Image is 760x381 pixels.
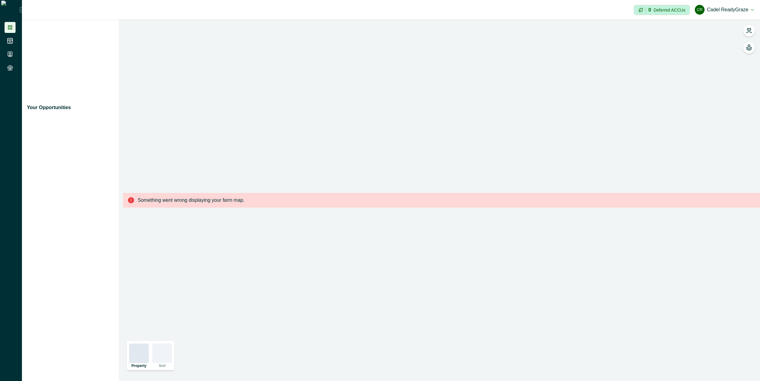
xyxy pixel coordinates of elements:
[648,8,651,12] p: 0
[654,8,685,12] p: Deferred ACCUs
[27,104,71,111] p: Your Opportunities
[1,1,20,19] img: Logo
[131,364,146,368] p: Property
[695,2,754,17] button: Cadel ReadyGrazeCadel ReadyGraze
[159,364,165,368] p: Soil
[123,193,760,208] div: Something went wrong displaying your farm map.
